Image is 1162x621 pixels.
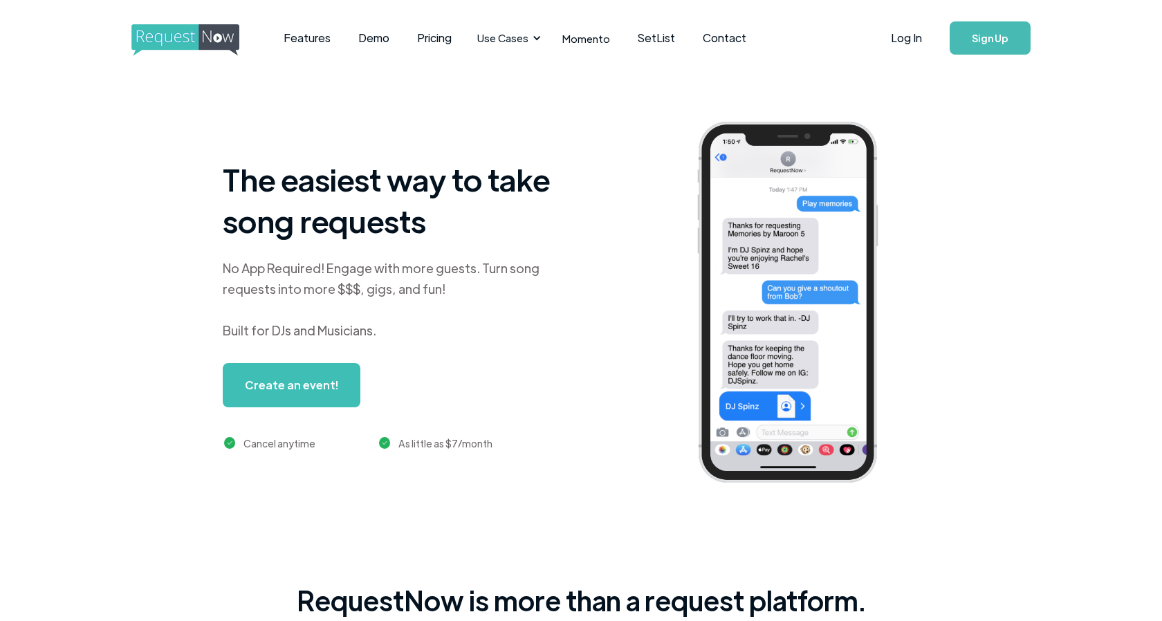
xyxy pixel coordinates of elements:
[624,17,689,59] a: SetList
[223,258,569,341] div: No App Required! Engage with more guests. Turn song requests into more $$$, gigs, and fun! Built ...
[469,17,545,59] div: Use Cases
[398,435,492,452] div: As little as $7/month
[223,158,569,241] h1: The easiest way to take song requests
[950,21,1031,55] a: Sign Up
[548,18,624,59] a: Momento
[877,14,936,62] a: Log In
[223,363,360,407] a: Create an event!
[403,17,465,59] a: Pricing
[689,17,760,59] a: Contact
[131,24,235,52] a: home
[477,30,528,46] div: Use Cases
[344,17,403,59] a: Demo
[131,24,265,56] img: requestnow logo
[224,437,236,449] img: green checkmark
[379,437,391,449] img: green checkmark
[270,17,344,59] a: Features
[681,112,915,497] img: iphone screenshot
[243,435,315,452] div: Cancel anytime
